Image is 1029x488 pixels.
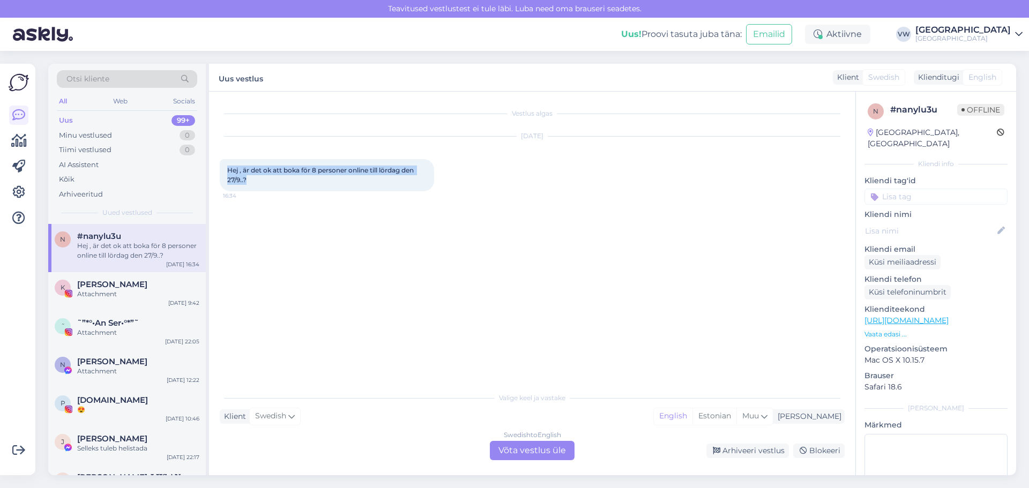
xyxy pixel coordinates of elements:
[61,438,64,446] span: J
[166,415,199,423] div: [DATE] 10:46
[255,410,286,422] span: Swedish
[833,72,859,83] div: Klient
[59,189,103,200] div: Arhiveeritud
[864,304,1008,315] p: Klienditeekond
[59,130,112,141] div: Minu vestlused
[167,453,199,461] div: [DATE] 22:17
[220,109,845,118] div: Vestlus algas
[77,472,189,482] span: 𝐀𝐍𝐍𝐀-𝐋𝐈𝐈𝐒 𝐀𝐍𝐍𝐔𝐒
[864,329,1008,339] p: Vaata edasi ...
[61,322,65,330] span: ˜
[864,316,949,325] a: [URL][DOMAIN_NAME]
[864,355,1008,366] p: Mac OS X 10.15.7
[77,395,148,405] span: Päevapraad.ee
[742,411,759,421] span: Muu
[167,376,199,384] div: [DATE] 12:22
[864,209,1008,220] p: Kliendi nimi
[706,444,789,458] div: Arhiveeri vestlus
[864,159,1008,169] div: Kliendi info
[220,131,845,141] div: [DATE]
[864,274,1008,285] p: Kliendi telefon
[59,160,99,170] div: AI Assistent
[793,444,845,458] div: Blokeeri
[66,73,109,85] span: Otsi kliente
[77,328,199,337] div: Attachment
[914,72,959,83] div: Klienditugi
[77,366,199,376] div: Attachment
[864,343,1008,355] p: Operatsioonisüsteem
[915,26,1023,43] a: [GEOGRAPHIC_DATA][GEOGRAPHIC_DATA]
[864,370,1008,381] p: Brauser
[864,175,1008,186] p: Kliendi tag'id
[77,280,147,289] span: Katri Kägo
[77,444,199,453] div: Selleks tuleb helistada
[166,260,199,268] div: [DATE] 16:34
[864,419,1008,431] p: Märkmed
[220,411,246,422] div: Klient
[220,393,845,403] div: Valige keel ja vastake
[654,408,692,424] div: English
[77,318,139,328] span: ˜”*°•An Ser•°*”˜
[180,145,195,155] div: 0
[621,29,642,39] b: Uus!
[102,208,152,217] span: Uued vestlused
[746,24,792,44] button: Emailid
[171,94,197,108] div: Socials
[57,94,69,108] div: All
[59,145,111,155] div: Tiimi vestlused
[621,28,742,41] div: Proovi tasuta juba täna:
[864,189,1008,205] input: Lisa tag
[9,72,29,93] img: Askly Logo
[868,127,997,149] div: [GEOGRAPHIC_DATA], [GEOGRAPHIC_DATA]
[864,381,1008,393] p: Safari 18.6
[59,115,73,126] div: Uus
[77,241,199,260] div: Hej , är det ok att boka för 8 personer online till lördag den 27/9..?
[890,103,957,116] div: # nanylu3u
[864,255,941,269] div: Küsi meiliaadressi
[957,104,1004,116] span: Offline
[59,174,74,185] div: Kõik
[968,72,996,83] span: English
[180,130,195,141] div: 0
[111,94,130,108] div: Web
[864,403,1008,413] div: [PERSON_NAME]
[805,25,870,44] div: Aktiivne
[915,34,1011,43] div: [GEOGRAPHIC_DATA]
[915,26,1011,34] div: [GEOGRAPHIC_DATA]
[171,115,195,126] div: 99+
[77,357,147,366] span: Nele Grandberg
[896,27,911,42] div: VW
[223,192,263,200] span: 16:34
[490,441,575,460] div: Võta vestlus üle
[61,283,65,291] span: K
[692,408,736,424] div: Estonian
[168,299,199,307] div: [DATE] 9:42
[77,405,199,415] div: 😍
[864,244,1008,255] p: Kliendi email
[504,430,561,440] div: Swedish to English
[60,235,65,243] span: n
[77,231,121,241] span: #nanylu3u
[77,434,147,444] span: Jaanika Aasav
[873,107,878,115] span: n
[864,285,951,299] div: Küsi telefoninumbrit
[227,166,415,184] span: Hej , är det ok att boka för 8 personer online till lördag den 27/9..?
[165,337,199,346] div: [DATE] 22:05
[219,70,263,85] label: Uus vestlus
[773,411,841,422] div: [PERSON_NAME]
[61,399,65,407] span: P
[60,361,65,369] span: N
[868,72,899,83] span: Swedish
[77,289,199,299] div: Attachment
[865,225,995,237] input: Lisa nimi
